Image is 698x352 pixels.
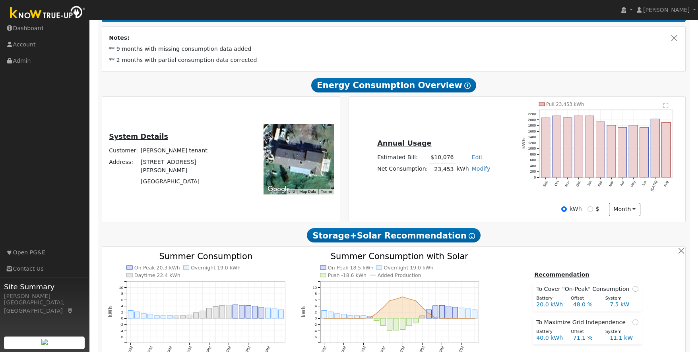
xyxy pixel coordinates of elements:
circle: onclick="" [454,317,456,319]
text: -4 [313,329,317,333]
rect: onclick="" [465,309,471,319]
text: 6 [121,298,123,302]
span: Storage+Solar Recommendation [307,228,480,242]
rect: onclick="" [348,316,353,319]
text: Mar [608,180,615,187]
rect: onclick="" [651,119,659,177]
rect: onclick="" [200,311,205,319]
circle: onclick="" [336,317,338,319]
text: -4 [120,329,123,333]
text: kWh [107,306,112,317]
a: Map [67,308,74,314]
text: Pull 23,453 kWh [546,101,584,107]
text: Overnight 19.0 kWh [191,265,240,271]
rect: onclick="" [279,310,284,318]
td: ** 9 months with missing consumption data added [108,44,680,55]
td: ** 2 months with partial consumption data corrected [108,55,680,66]
rect: onclick="" [174,316,179,318]
text: 2 [314,310,316,314]
text: kWh [301,306,306,317]
text: -6 [313,335,317,339]
rect: onclick="" [180,316,186,319]
rect: onclick="" [380,318,386,325]
text: Sep [542,180,549,187]
rect: onclick="" [252,306,258,318]
circle: onclick="" [448,317,450,319]
rect: onclick="" [552,116,561,177]
rect: onclick="" [413,318,418,323]
rect: onclick="" [361,316,366,319]
button: Map Data [299,189,316,194]
span: To Cover "On-Peak" Consumption [536,285,632,293]
div: System [601,295,636,302]
td: [PERSON_NAME] tenant [140,145,237,156]
rect: onclick="" [239,305,244,318]
rect: onclick="" [574,116,583,177]
text: 0 [314,316,316,321]
input: $ [587,206,593,212]
rect: onclick="" [266,308,271,319]
text: Jan [586,180,592,187]
div: [PERSON_NAME] [4,292,85,300]
rect: onclick="" [420,316,425,318]
rect: onclick="" [452,307,458,318]
u: Recommendation [534,271,589,278]
circle: onclick="" [435,317,436,319]
circle: onclick="" [389,300,390,302]
rect: onclick="" [207,308,212,318]
div: 71.1 % [569,334,605,342]
rect: onclick="" [374,318,379,321]
circle: onclick="" [330,317,332,319]
rect: onclick="" [472,310,477,318]
text: -6 [120,335,123,339]
label: kWh [570,205,582,213]
circle: onclick="" [349,317,351,319]
circle: onclick="" [441,317,443,319]
text: Oct [553,180,559,187]
text:  [663,102,669,108]
rect: onclick="" [394,318,399,330]
a: Modify [472,165,491,172]
span: Site Summary [4,281,85,292]
circle: onclick="" [428,313,430,314]
text: 8 [314,292,316,296]
text: 1200 [528,141,536,145]
circle: onclick="" [467,317,469,319]
rect: onclick="" [596,122,605,177]
rect: onclick="" [618,127,627,177]
div: 7.5 kW [606,300,642,309]
rect: onclick="" [194,313,199,318]
text: -2 [120,323,123,327]
circle: onclick="" [376,313,377,314]
rect: onclick="" [328,312,333,318]
td: Estimated Bill: [376,152,429,163]
rect: onclick="" [367,316,372,318]
td: kWh [455,163,470,175]
div: 20.0 kWh [532,300,569,309]
i: Show Help [469,233,475,239]
rect: onclick="" [335,314,340,319]
div: 11.1 kW [606,334,642,342]
rect: onclick="" [407,318,412,326]
rect: onclick="" [154,316,159,319]
div: Offset [566,295,601,302]
rect: onclick="" [563,117,572,177]
text: 0 [121,316,123,321]
rect: onclick="" [387,318,392,330]
rect: onclick="" [541,118,550,177]
circle: onclick="" [402,296,403,298]
text: Dec [575,180,582,187]
text: Feb [597,180,603,187]
img: Google [266,184,292,194]
rect: onclick="" [426,310,431,318]
rect: onclick="" [272,309,277,319]
a: Open this area in Google Maps (opens a new window) [266,184,292,194]
rect: onclick="" [259,307,264,318]
text: kWh [521,138,526,148]
i: Show Help [464,83,471,89]
text: 2200 [528,112,536,116]
text: 10 [119,285,123,290]
rect: onclick="" [128,311,133,318]
rect: onclick="" [233,305,238,318]
rect: onclick="" [246,306,251,319]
